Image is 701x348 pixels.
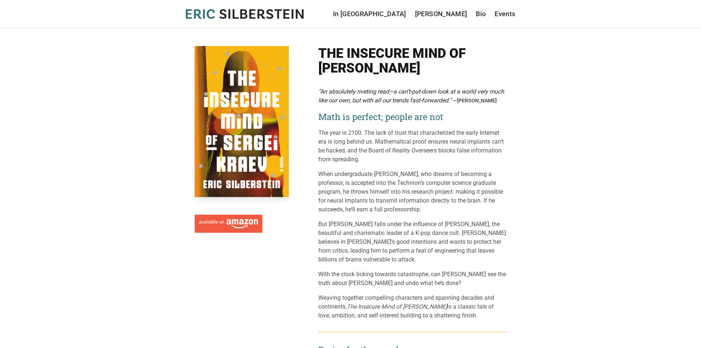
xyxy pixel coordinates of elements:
a: Available at Amazon [195,212,262,233]
p: Weaving together compelling characters and spanning decades and continents, is a classic tale of ... [318,293,507,320]
i: The Insecure Mind of [PERSON_NAME] [347,303,447,310]
h1: The Insecure Mind of [PERSON_NAME] [318,46,507,75]
a: Bio [476,9,486,19]
p: But [PERSON_NAME] falls under the influence of [PERSON_NAME], the beautiful and charismatic leade... [318,220,507,264]
span: —[PERSON_NAME] [453,98,497,103]
img: Cover of The Insecure Mind of Sergei Kraev [195,46,289,197]
a: Events [495,9,515,19]
img: Available at Amazon [199,219,258,229]
a: In [GEOGRAPHIC_DATA] [333,9,406,19]
p: When undergraduate [PERSON_NAME], who dreams of becoming a professor, is accepted into the Techni... [318,170,507,214]
a: [PERSON_NAME] [415,9,467,19]
p: The year is 2100. The lack of trust that characterized the early Internet era is long behind us. ... [318,129,507,164]
em: “An absolutely riveting read—a can’t-put-down look at a world very much like our own, but with al... [318,88,504,104]
h2: Math is perfect; people are not [318,111,507,123]
p: With the clock ticking towards catastrophe, can [PERSON_NAME] see the truth about [PERSON_NAME] a... [318,270,507,288]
